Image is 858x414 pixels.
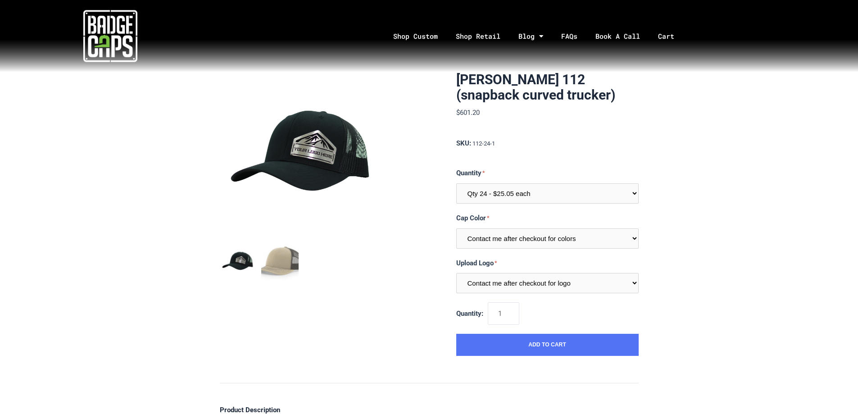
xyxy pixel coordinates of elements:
[456,334,639,356] button: Add to Cart
[649,13,695,60] a: Cart
[384,13,447,60] a: Shop Custom
[813,371,858,414] iframe: Chat Widget
[220,72,386,239] img: BadgeCaps - Richardson 112
[509,13,552,60] a: Blog
[220,13,858,60] nav: Menu
[472,140,495,147] span: 112-24-1
[220,243,257,281] img: BadgeCaps - Richardson 112
[456,109,480,117] span: $601.20
[456,213,639,224] label: Cap Color
[586,13,649,60] a: Book A Call
[456,309,483,318] span: Quantity:
[261,243,299,281] button: mark as featured image
[220,243,257,281] button: mark as featured image
[552,13,586,60] a: FAQs
[456,168,639,179] label: Quantity
[456,258,639,269] label: Upload Logo
[456,139,471,147] span: SKU:
[83,9,137,63] img: badgecaps white logo with green acccent
[220,406,639,414] h4: Product Description
[447,13,509,60] a: Shop Retail
[456,72,639,103] h1: [PERSON_NAME] 112 (snapback curved trucker)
